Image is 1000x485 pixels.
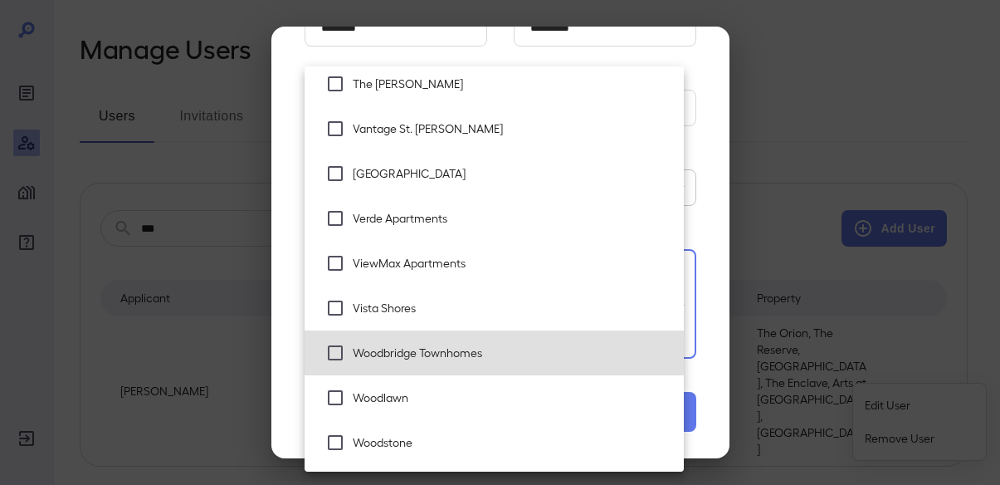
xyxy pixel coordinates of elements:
[353,165,671,182] span: [GEOGRAPHIC_DATA]
[353,434,671,451] span: Woodstone
[353,300,671,316] span: Vista Shores
[353,389,671,406] span: Woodlawn
[353,76,671,92] span: The [PERSON_NAME]
[353,345,671,361] span: Woodbridge Townhomes
[353,120,671,137] span: Vantage St. [PERSON_NAME]
[353,210,671,227] span: Verde Apartments
[353,255,671,272] span: ViewMax Apartments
